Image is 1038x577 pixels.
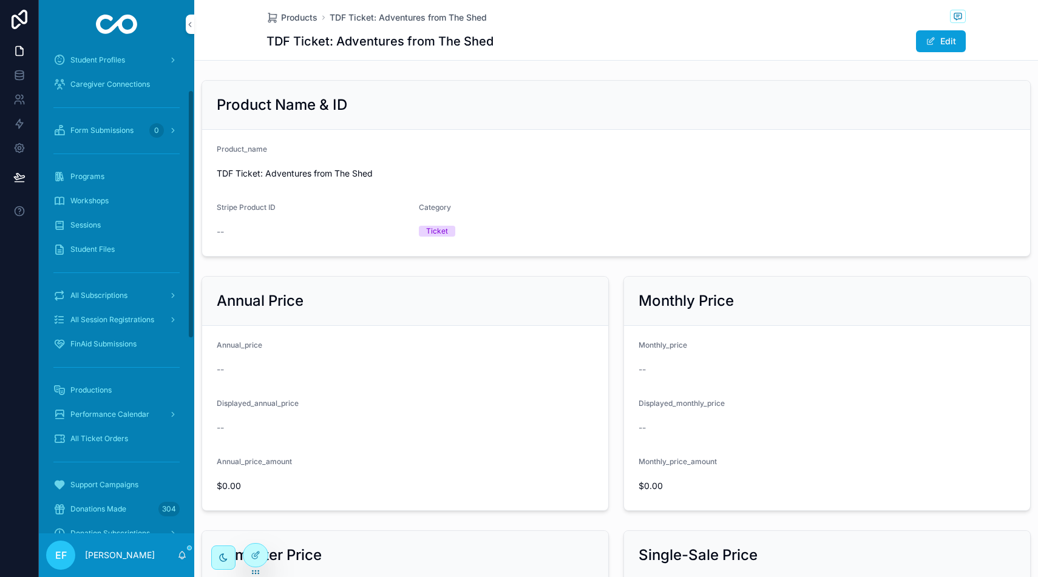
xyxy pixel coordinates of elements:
button: Edit [916,30,966,52]
h2: Annual Price [217,291,304,311]
span: -- [639,363,646,376]
span: Donation Subscriptions [70,528,150,538]
span: $0.00 [639,480,823,492]
h2: Semester Price [217,545,322,565]
span: Productions [70,385,112,395]
div: Ticket [426,226,448,237]
span: Form Submissions [70,126,134,135]
span: Product_name [217,144,267,154]
a: Support Campaigns [46,474,187,496]
a: Student Profiles [46,49,187,71]
span: Caregiver Connections [70,79,150,89]
span: Stripe Product ID [217,203,276,212]
a: FinAid Submissions [46,333,187,355]
a: Student Files [46,238,187,260]
span: Monthly_price_amount [639,457,717,466]
span: Donations Made [70,504,126,514]
span: Annual_price [217,340,262,349]
span: Category [419,203,451,212]
a: Form Submissions0 [46,120,187,141]
span: Annual_price_amount [217,457,292,466]
a: All Subscriptions [46,285,187,306]
a: Workshops [46,190,187,212]
span: Support Campaigns [70,480,138,490]
h2: Product Name & ID [217,95,347,115]
span: $0.00 [217,480,401,492]
span: Workshops [70,196,109,206]
span: Student Profiles [70,55,125,65]
span: Performance Calendar [70,410,149,419]
span: Monthly_price [639,340,687,349]
span: All Subscriptions [70,291,127,300]
a: Donation Subscriptions [46,522,187,544]
h1: TDF Ticket: Adventures from The Shed [266,33,494,50]
a: Programs [46,166,187,187]
div: 0 [149,123,164,138]
span: FinAid Submissions [70,339,137,349]
a: Sessions [46,214,187,236]
span: Sessions [70,220,101,230]
p: [PERSON_NAME] [85,549,155,561]
h2: Single-Sale Price [639,545,758,565]
span: Displayed_annual_price [217,399,299,408]
span: -- [217,226,224,238]
span: -- [217,422,224,434]
a: TDF Ticket: Adventures from The Shed [330,12,487,24]
a: Products [266,12,317,24]
div: scrollable content [39,49,194,533]
span: TDF Ticket: Adventures from The Shed [217,167,1016,180]
span: All Ticket Orders [70,434,128,444]
div: 304 [158,502,180,516]
span: All Session Registrations [70,315,154,325]
h2: Monthly Price [639,291,734,311]
a: Performance Calendar [46,403,187,425]
span: Student Files [70,245,115,254]
img: App logo [96,15,138,34]
a: All Session Registrations [46,309,187,331]
span: -- [217,363,224,376]
span: -- [639,422,646,434]
span: Displayed_monthly_price [639,399,725,408]
span: Products [281,12,317,24]
span: EF [55,548,67,562]
a: Caregiver Connections [46,73,187,95]
a: Productions [46,379,187,401]
a: Donations Made304 [46,498,187,520]
span: Programs [70,172,104,181]
a: All Ticket Orders [46,428,187,450]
